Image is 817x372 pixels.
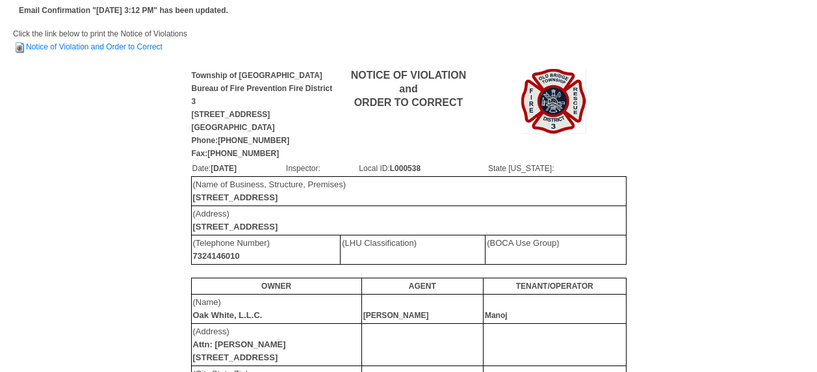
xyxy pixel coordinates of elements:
[193,179,346,202] font: (Name of Business, Structure, Premises)
[192,71,333,158] b: Township of [GEOGRAPHIC_DATA] Bureau of Fire Prevention Fire District 3 [STREET_ADDRESS] [GEOGRAP...
[13,29,187,51] span: Click the link below to print the Notice of Violations
[193,297,263,320] font: (Name)
[193,222,278,232] b: [STREET_ADDRESS]
[521,69,586,134] img: Image
[211,164,237,173] b: [DATE]
[193,193,278,202] b: [STREET_ADDRESS]
[409,282,436,291] b: AGENT
[342,238,417,248] font: (LHU Classification)
[13,41,26,54] img: HTML Document
[193,238,270,261] font: (Telephone Number)
[487,161,626,176] td: State [US_STATE]:
[485,311,508,320] b: Manoj
[193,310,263,320] b: Oak White, L.L.C.
[192,161,286,176] td: Date:
[358,161,487,176] td: Local ID:
[351,70,466,108] b: NOTICE OF VIOLATION and ORDER TO CORRECT
[516,282,593,291] b: TENANT/OPERATOR
[193,339,286,362] b: Attn: [PERSON_NAME] [STREET_ADDRESS]
[13,42,162,51] a: Notice of Violation and Order to Correct
[193,326,286,362] font: (Address)
[487,238,559,248] font: (BOCA Use Group)
[17,2,230,19] td: Email Confirmation "[DATE] 3:12 PM" has been updated.
[285,161,358,176] td: Inspector:
[193,251,240,261] b: 7324146010
[363,311,429,320] b: [PERSON_NAME]
[390,164,421,173] b: L000538
[193,209,278,232] font: (Address)
[261,282,291,291] b: OWNER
